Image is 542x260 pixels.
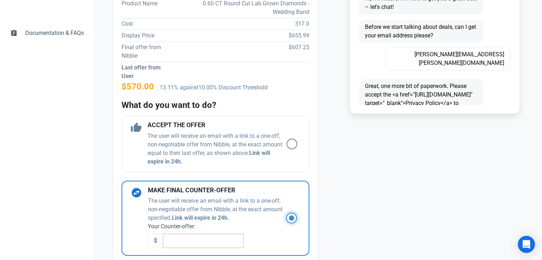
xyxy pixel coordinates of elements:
[518,236,535,253] div: Open Intercom Messenger
[176,30,309,41] td: $655.99
[148,222,286,231] label: Your Counter-offer:
[172,214,229,221] b: Link will expire in 24h.
[359,20,484,43] span: Before we start talking about deals, can I get your email address please?
[122,100,309,110] h2: What do you want to do?
[359,79,484,128] span: Great, one more bit of paperwork. Please accept the <a href="[URL][DOMAIN_NAME]" target="_blank">...
[160,83,309,92] p: 13.11% against
[148,197,286,222] p: The user will receive an email with a link to a one-off, non-negotiable offer from Nibble, at the...
[148,187,286,194] h4: MAKE FINAL COUNTER-OFFER
[148,122,287,129] h4: ACCEPT THE OFFER
[122,18,177,30] td: Cost
[131,187,142,198] span: swap_horizontal_circle
[386,47,510,71] span: [PERSON_NAME][EMAIL_ADDRESS][PERSON_NAME][DOMAIN_NAME]
[176,18,309,30] td: 317.0
[148,132,287,166] p: The user will receive an email with a link to a one-off, non-negotiable offer from Nibble, at the...
[10,29,17,36] span: assignment
[176,41,309,62] td: $607.25
[122,30,177,41] td: Display Price
[148,150,270,165] b: Link will expire in 24h.
[130,122,142,133] span: thumb_up
[122,82,154,92] h2: $570.00
[198,84,268,91] span: 10.00% Discount Threshold
[122,62,177,82] td: Last offer from User
[122,41,177,62] td: Final offer from Nibble
[25,29,84,37] span: Documentation & FAQs
[6,25,88,42] a: assignmentDocumentation & FAQs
